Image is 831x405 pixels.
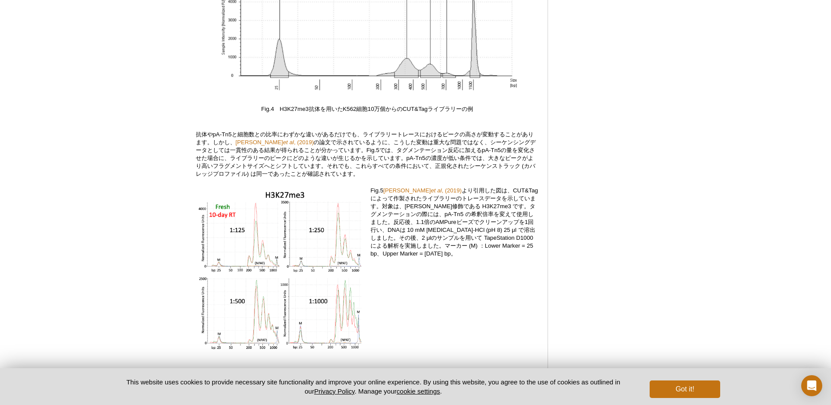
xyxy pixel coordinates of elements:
a: [PERSON_NAME]et al, (2019) [236,139,314,146]
img: CUT&Tag analysis [196,187,364,357]
a: Privacy Policy [314,387,354,395]
em: et al [283,139,294,146]
button: Got it! [650,380,720,398]
div: Open Intercom Messenger [801,375,822,396]
p: This website uses cookies to provide necessary site functionality and improve your online experie... [111,377,636,396]
p: 抗体やpA-Tn5と細胞数との比率にわずかな違いがあるだけでも、ライブラリートレースにおけるピークの高さが変動することがあります。しかし、 の論文で示されているように、こうした変動は重大な問題で... [196,131,539,178]
a: [PERSON_NAME]et al, (2019) [383,187,462,194]
p: Fig.5 より引用した図は、CUT&Tag によって作製されたライブラリーのトレースデータを示しています。対象は、[PERSON_NAME]修飾である H3K27me3 です。タグメンテーショ... [371,187,539,258]
button: cookie settings [396,387,440,395]
em: et al [431,187,442,194]
p: Fig.4 H3K27me3抗体を用いたK562細胞10万個からのCUT&Tagライブラリーの例 [196,105,539,113]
